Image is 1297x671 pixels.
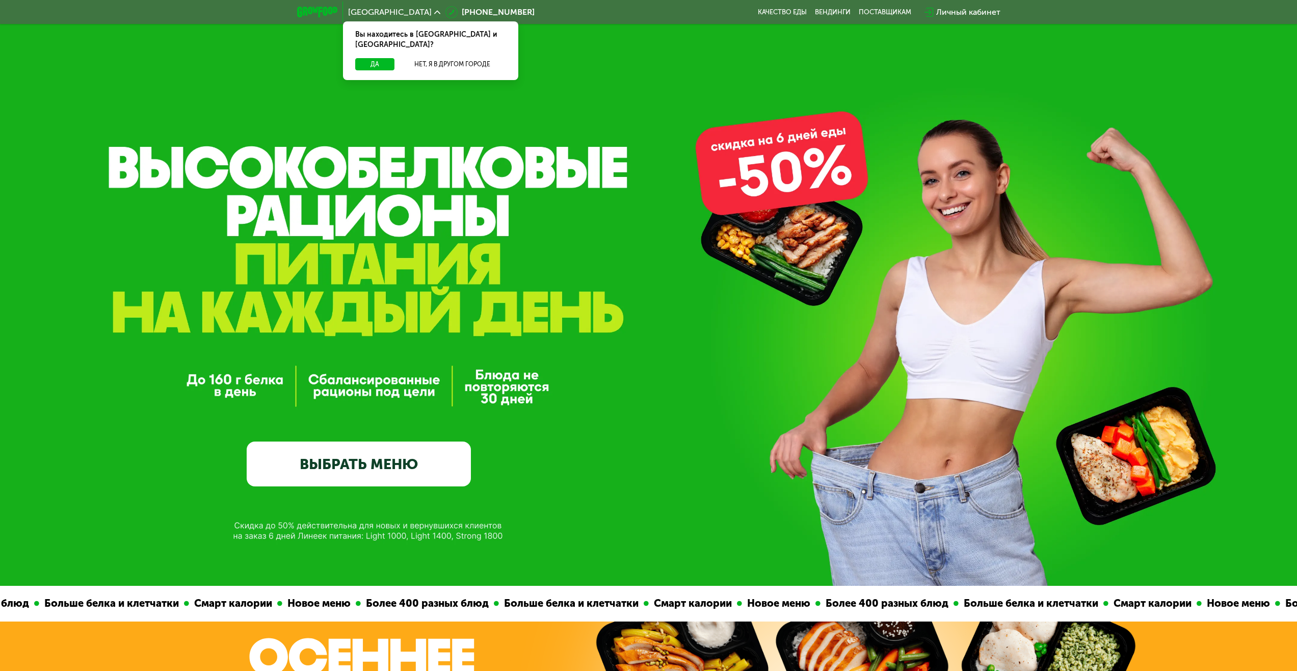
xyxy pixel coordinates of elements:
[171,596,259,611] div: Смарт калории
[803,596,936,611] div: Более 400 разных блюд
[399,58,506,70] button: Нет, я в другом городе
[21,596,166,611] div: Больше белка и клетчатки
[481,596,626,611] div: Больше белка и клетчатки
[348,8,432,16] span: [GEOGRAPHIC_DATA]
[355,58,394,70] button: Да
[247,442,471,486] a: ВЫБРАТЬ МЕНЮ
[815,8,851,16] a: Вендинги
[343,21,518,58] div: Вы находитесь в [GEOGRAPHIC_DATA] и [GEOGRAPHIC_DATA]?
[941,596,1086,611] div: Больше белка и клетчатки
[859,8,911,16] div: поставщикам
[264,596,338,611] div: Новое меню
[445,6,535,18] a: [PHONE_NUMBER]
[1091,596,1179,611] div: Смарт калории
[758,8,807,16] a: Качество еды
[1184,596,1257,611] div: Новое меню
[631,596,719,611] div: Смарт калории
[724,596,798,611] div: Новое меню
[936,6,1000,18] div: Личный кабинет
[343,596,476,611] div: Более 400 разных блюд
